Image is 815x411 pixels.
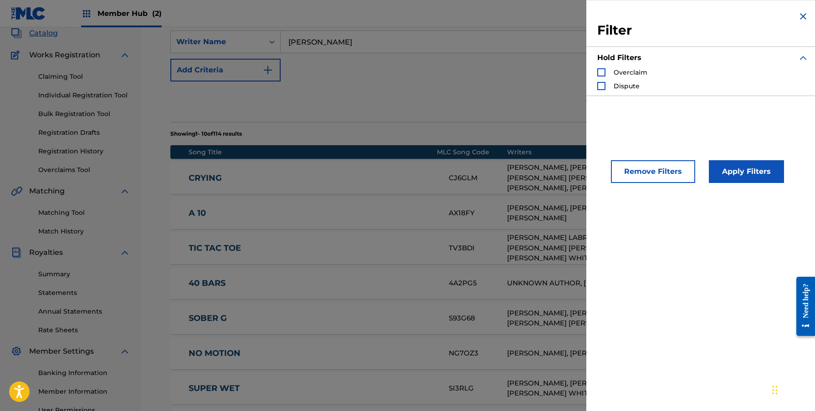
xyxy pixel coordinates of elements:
span: Member Hub [97,8,162,19]
div: [PERSON_NAME] LABRAUNTE [PERSON_NAME] [PERSON_NAME] [PERSON_NAME] [PERSON_NAME] WHITE [507,233,682,264]
div: Song Title [189,147,437,157]
span: Member Settings [29,346,94,357]
img: expand [119,186,130,197]
img: 9d2ae6d4665cec9f34b9.svg [262,65,273,76]
img: Matching [11,186,22,197]
img: Works Registration [11,50,23,61]
a: Registration Drafts [38,128,130,137]
div: SI3RLG [449,383,507,394]
img: close [798,11,809,22]
div: 4A2PG5 [449,278,507,289]
span: Royalties [29,247,63,258]
div: Writers [507,147,682,157]
img: expand [119,346,130,357]
a: SOBER G [189,313,436,324]
a: Reset Search [581,88,641,108]
a: Annual Statements [38,307,130,316]
a: Registration History [38,147,130,156]
a: SUPER WET [189,383,436,394]
span: Overclaim [614,68,647,76]
a: TIC TAC TOE [189,243,436,254]
button: Remove Filters [611,160,695,183]
div: TV3BDI [449,243,507,254]
a: Matching Tool [38,208,130,218]
span: (2) [152,9,162,18]
a: 40 BARS [189,278,436,289]
img: Royalties [11,247,22,258]
p: Showing 1 - 10 of 114 results [170,130,242,138]
img: expand [798,52,809,63]
a: Banking Information [38,368,130,378]
iframe: Chat Widget [769,367,815,411]
span: Catalog [29,28,58,39]
div: [PERSON_NAME], [PERSON_NAME], [PERSON_NAME] [PERSON_NAME] [PERSON_NAME], [PERSON_NAME] D [PERSON_... [507,162,682,193]
div: UNKNOWN AUTHOR, [PERSON_NAME] SPEAKS [507,278,682,289]
a: Claiming Tool [38,72,130,81]
a: Member Information [38,387,130,396]
div: Writer Name [176,36,258,47]
div: [PERSON_NAME], [PERSON_NAME] [PERSON_NAME] WHITE [507,378,682,399]
span: Matching [29,186,65,197]
a: Individual Registration Tool [38,91,130,100]
form: Search Form [170,30,786,122]
a: Statements [38,288,130,298]
div: CJ6GLM [449,173,507,183]
a: A 10 [189,208,436,218]
div: [PERSON_NAME], [PERSON_NAME] SPEAKS [507,348,682,359]
a: CRYING [189,173,436,183]
div: Drag [772,376,778,404]
a: Rate Sheets [38,325,130,335]
a: Overclaims Tool [38,165,130,175]
a: Match History [38,227,130,236]
img: Member Settings [11,346,22,357]
iframe: Resource Center [789,270,815,343]
img: expand [119,247,130,258]
div: AX18FY [449,208,507,218]
div: NG7OZ3 [449,348,507,359]
img: Catalog [11,28,22,39]
strong: Hold Filters [597,53,641,62]
div: MLC Song Code [437,147,507,157]
img: Top Rightsholders [81,8,92,19]
a: NO MOTION [189,348,436,359]
span: Dispute [614,82,640,90]
div: [PERSON_NAME], [PERSON_NAME], [PERSON_NAME] [PERSON_NAME] SPEAKS [507,308,682,329]
button: Add Criteria [170,59,281,81]
a: Summary [38,269,130,279]
div: S93G68 [449,313,507,324]
h3: Filter [597,22,809,39]
a: CatalogCatalog [11,28,58,39]
div: [PERSON_NAME], [PERSON_NAME] SPEAKS, [PERSON_NAME] [507,203,682,223]
a: Bulk Registration Tool [38,109,130,119]
img: expand [119,50,130,61]
button: Apply Filters [709,160,784,183]
span: Works Registration [29,50,100,61]
img: MLC Logo [11,7,46,20]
